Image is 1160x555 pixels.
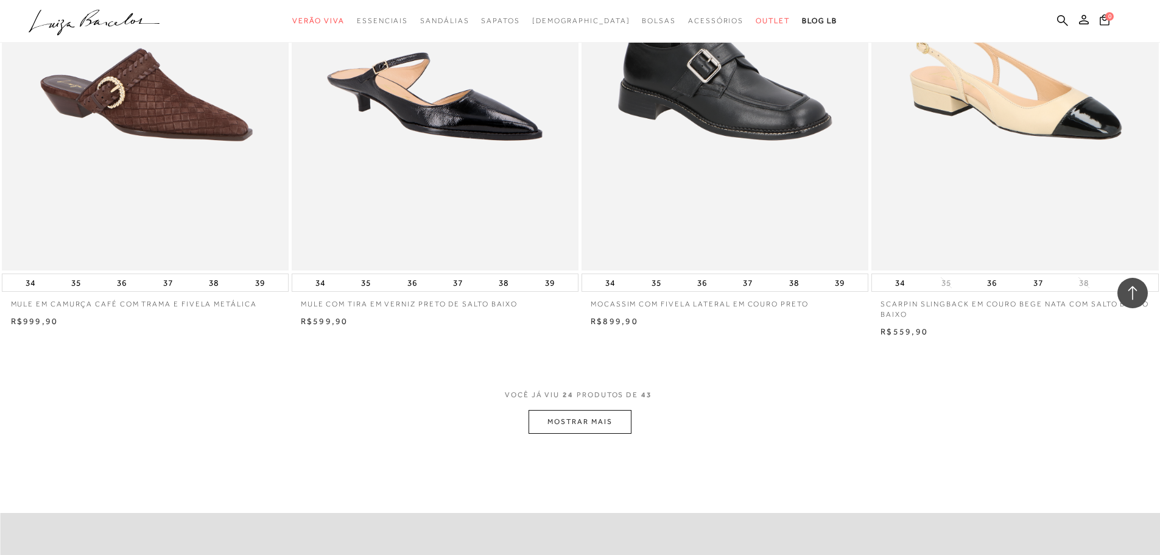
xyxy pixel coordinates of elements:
span: 0 [1105,12,1114,21]
button: 38 [1075,277,1092,289]
a: MULE COM TIRA EM VERNIZ PRETO DE SALTO BAIXO [292,292,578,309]
button: 36 [694,274,711,291]
button: 35 [648,274,665,291]
span: Essenciais [357,16,408,25]
a: categoryNavScreenReaderText [642,10,676,32]
button: 39 [541,274,558,291]
a: categoryNavScreenReaderText [756,10,790,32]
button: 36 [404,274,421,291]
a: categoryNavScreenReaderText [357,10,408,32]
button: 36 [983,274,1000,291]
span: Acessórios [688,16,743,25]
a: SCARPIN SLINGBACK EM COURO BEGE NATA COM SALTO BLOCO BAIXO [871,292,1158,320]
button: 34 [891,274,909,291]
span: R$599,90 [301,316,348,326]
span: Outlet [756,16,790,25]
button: MOSTRAR MAIS [529,410,631,434]
button: 39 [1121,274,1138,291]
span: Bolsas [642,16,676,25]
a: MULE EM CAMURÇA CAFÉ COM TRAMA E FIVELA METÁLICA [2,292,289,309]
button: 38 [205,274,222,291]
a: BLOG LB [802,10,837,32]
span: 24 [563,391,574,399]
a: MOCASSIM COM FIVELA LATERAL EM COURO PRETO [582,292,868,309]
span: R$999,90 [11,316,58,326]
span: R$899,90 [591,316,638,326]
span: Sandálias [420,16,469,25]
button: 34 [312,274,329,291]
button: 34 [22,274,39,291]
span: 43 [641,391,652,399]
button: 34 [602,274,619,291]
span: VOCÊ JÁ VIU PRODUTOS DE [505,391,655,399]
span: R$559,90 [881,327,928,336]
button: 37 [1030,274,1047,291]
button: 36 [113,274,130,291]
span: Verão Viva [292,16,345,25]
button: 35 [68,274,85,291]
button: 39 [831,274,848,291]
button: 38 [495,274,512,291]
a: categoryNavScreenReaderText [481,10,519,32]
button: 35 [938,277,955,289]
button: 37 [449,274,466,291]
span: Sapatos [481,16,519,25]
button: 0 [1096,13,1113,30]
a: categoryNavScreenReaderText [420,10,469,32]
button: 37 [739,274,756,291]
button: 35 [357,274,374,291]
a: categoryNavScreenReaderText [292,10,345,32]
a: noSubCategoriesText [532,10,630,32]
a: categoryNavScreenReaderText [688,10,743,32]
span: [DEMOGRAPHIC_DATA] [532,16,630,25]
button: 38 [786,274,803,291]
button: 39 [251,274,269,291]
span: BLOG LB [802,16,837,25]
button: 37 [160,274,177,291]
